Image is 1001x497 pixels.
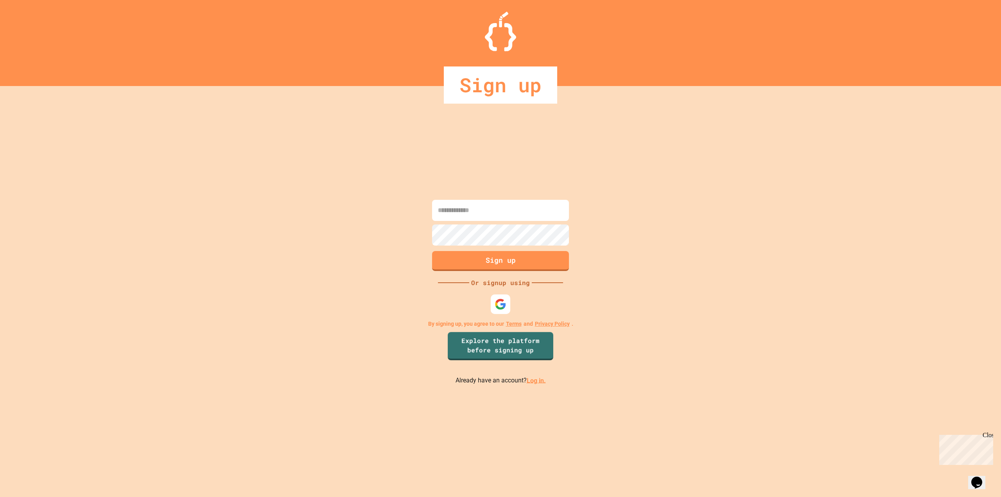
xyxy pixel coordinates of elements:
button: Sign up [432,251,569,271]
iframe: chat widget [936,432,993,465]
a: Terms [506,320,522,328]
img: Logo.svg [485,12,516,51]
a: Privacy Policy [535,320,570,328]
iframe: chat widget [968,466,993,489]
a: Explore the platform before signing up [448,332,553,360]
p: By signing up, you agree to our and . [428,320,573,328]
a: Log in. [527,377,546,384]
div: Or signup using [469,278,532,287]
img: google-icon.svg [495,298,506,310]
div: Sign up [444,66,557,104]
p: Already have an account? [456,376,546,386]
div: Chat with us now!Close [3,3,54,50]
